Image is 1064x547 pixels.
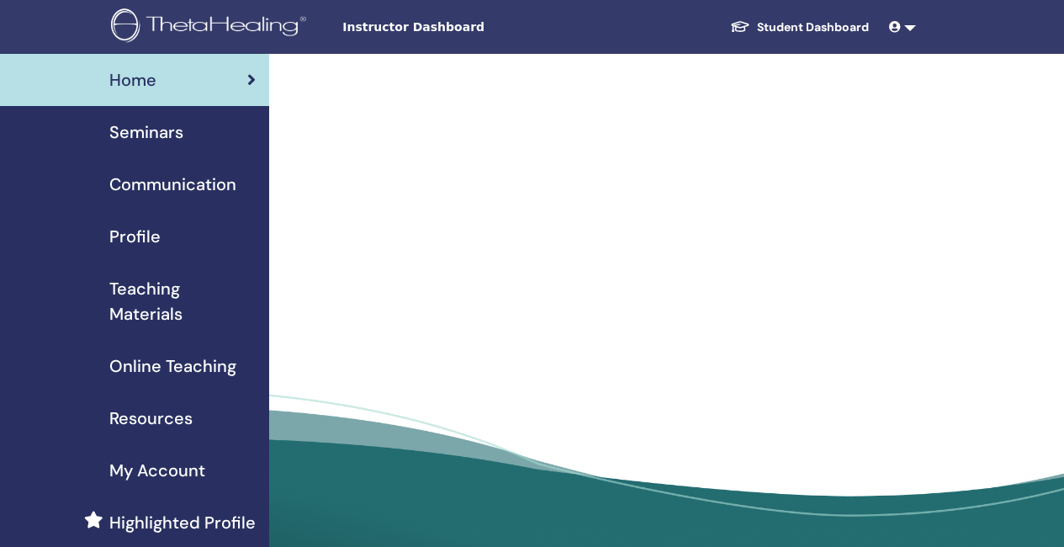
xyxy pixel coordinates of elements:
[342,19,595,36] span: Instructor Dashboard
[109,510,256,535] span: Highlighted Profile
[109,67,156,93] span: Home
[717,12,882,43] a: Student Dashboard
[109,458,205,483] span: My Account
[109,276,256,327] span: Teaching Materials
[111,8,312,46] img: logo.png
[730,19,750,34] img: graduation-cap-white.svg
[109,224,161,249] span: Profile
[109,172,236,197] span: Communication
[109,119,183,145] span: Seminars
[109,406,193,431] span: Resources
[109,353,236,379] span: Online Teaching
